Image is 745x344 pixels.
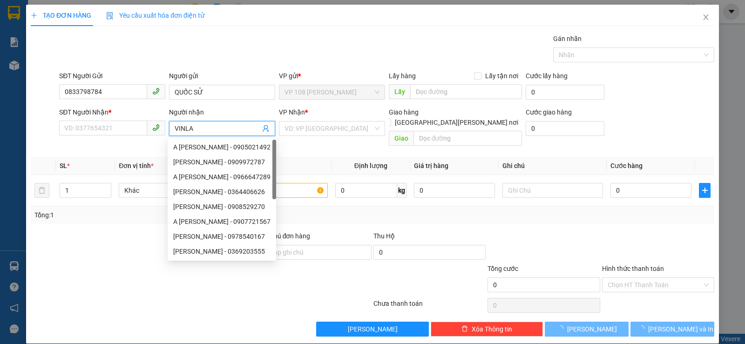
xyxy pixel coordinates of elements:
input: Cước giao hàng [526,121,604,136]
span: plus [699,187,710,194]
button: deleteXóa Thông tin [431,322,543,337]
div: ANH VINH - 0369203555 [168,244,276,259]
span: plus [31,12,37,19]
button: [PERSON_NAME] [545,322,629,337]
div: VP gửi [279,71,385,81]
input: VD: Bàn, Ghế [227,183,328,198]
input: Dọc đường [413,131,522,146]
span: close [702,13,710,21]
div: SĐT Người Gửi [59,71,165,81]
input: 0 [414,183,495,198]
span: loading [638,325,648,332]
span: delete [461,325,468,333]
input: Ghi chú đơn hàng [259,245,372,260]
input: Dọc đường [410,84,522,99]
span: phone [152,88,160,95]
label: Ghi chú đơn hàng [259,232,311,240]
label: Cước lấy hàng [526,72,568,80]
span: Tổng cước [488,265,518,272]
div: A [PERSON_NAME] - 0907721567 [173,216,271,227]
span: user-add [262,125,270,132]
span: Giao [389,131,413,146]
div: [PERSON_NAME] - 0364406626 [173,187,271,197]
input: Cước lấy hàng [526,85,604,100]
div: Tổng: 1 [34,210,288,220]
span: VP Nhận [279,108,305,116]
span: Cước hàng [610,162,643,169]
div: A VINH - 0966647289 [168,169,276,184]
button: [PERSON_NAME] [316,322,428,337]
span: Giao hàng [389,108,419,116]
span: kg [397,183,406,198]
div: Người nhận [169,107,275,117]
span: Thu Hộ [373,232,395,240]
div: [PERSON_NAME] - 0369203555 [173,246,271,256]
div: A VINH - 0905021492 [168,140,276,155]
span: VP 108 Lê Hồng Phong - Vũng Tàu [284,85,379,99]
img: icon [106,12,114,20]
span: Lấy hàng [389,72,416,80]
div: VINH - 0908529270 [168,199,276,214]
button: [PERSON_NAME] và In [630,322,714,337]
div: A VĨNH - 0907721567 [168,214,276,229]
div: A [PERSON_NAME] - 0966647289 [173,172,271,182]
span: Giá trị hàng [414,162,448,169]
input: Ghi Chú [502,183,603,198]
div: [PERSON_NAME] - 0909972787 [173,157,271,167]
span: [PERSON_NAME] [567,324,617,334]
div: Chưa thanh toán [372,298,487,315]
div: ANH VINH - 0364406626 [168,184,276,199]
span: SL [60,162,67,169]
button: Close [693,5,719,31]
div: ANH VINH - 0978540167 [168,229,276,244]
div: A [PERSON_NAME] - 0905021492 [173,142,271,152]
span: [PERSON_NAME] và In [648,324,713,334]
button: delete [34,183,49,198]
span: Lấy tận nơi [481,71,522,81]
span: Khác [124,183,214,197]
label: Hình thức thanh toán [602,265,664,272]
th: Ghi chú [499,157,607,175]
label: Gán nhãn [553,35,582,42]
span: Xóa Thông tin [472,324,512,334]
button: plus [699,183,711,198]
div: Người gửi [169,71,275,81]
span: Định lượng [354,162,387,169]
span: [GEOGRAPHIC_DATA][PERSON_NAME] nơi [391,117,522,128]
span: loading [557,325,567,332]
div: SĐT Người Nhận [59,107,165,117]
span: Yêu cầu xuất hóa đơn điện tử [106,12,204,19]
span: TẠO ĐƠN HÀNG [31,12,91,19]
span: Lấy [389,84,410,99]
label: Cước giao hàng [526,108,572,116]
div: ANH VINH - 0909972787 [168,155,276,169]
span: Đơn vị tính [119,162,154,169]
span: phone [152,124,160,131]
div: [PERSON_NAME] - 0978540167 [173,231,271,242]
span: [PERSON_NAME] [348,324,398,334]
div: [PERSON_NAME] - 0908529270 [173,202,271,212]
